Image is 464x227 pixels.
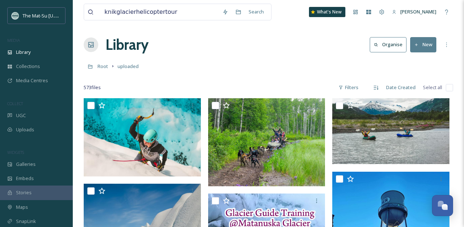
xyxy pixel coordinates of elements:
a: Root [98,62,108,71]
span: The Mat-Su [US_STATE] [23,12,73,19]
span: Collections [16,63,40,70]
span: [PERSON_NAME] [400,8,436,15]
img: 9686185066.jpg_exif1.jpg [84,98,201,176]
a: What's New [309,7,345,17]
span: UGC [16,112,26,119]
a: Organise [370,37,410,52]
span: MEDIA [7,37,20,43]
span: Galleries [16,161,36,168]
span: uploaded [118,63,139,69]
span: COLLECT [7,101,23,106]
span: Media Centres [16,77,48,84]
span: Uploads [16,126,34,133]
div: Date Created [382,80,419,95]
span: Maps [16,204,28,211]
a: [PERSON_NAME] [388,5,440,19]
a: uploaded [118,62,139,71]
span: 573 file s [84,84,101,91]
span: Stories [16,189,32,196]
input: Search your library [101,4,219,20]
span: Embeds [16,175,34,182]
span: Root [98,63,108,69]
button: Open Chat [432,195,453,216]
div: Search [245,5,267,19]
div: Filters [335,80,362,95]
a: Library [106,34,148,56]
button: New [410,37,436,52]
span: WIDGETS [7,150,24,155]
img: Social_thumbnail.png [12,12,19,19]
span: Select all [423,84,442,91]
img: alaskaraftingbyhelicopter-1.jpg [332,98,449,164]
span: Library [16,49,31,56]
button: Organise [370,37,407,52]
span: SnapLink [16,218,36,225]
img: PSX_20240705_202947.jpg [208,98,325,186]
